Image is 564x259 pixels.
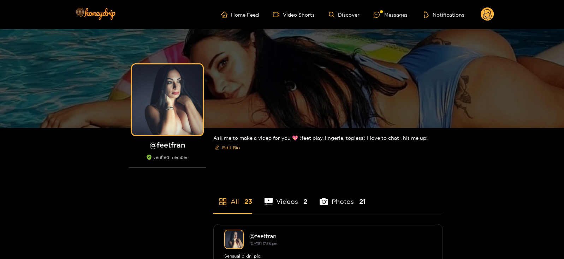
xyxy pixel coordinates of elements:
h1: @ feetfran [129,140,206,149]
button: Notifications [422,11,467,18]
span: 23 [244,197,252,206]
span: 21 [359,197,366,206]
img: feetfran [224,230,244,249]
li: All [213,181,252,213]
div: Ask me to make a video for you 💖 (feet play, lingerie, topless) I love to chat , hit me up! [213,128,443,159]
span: home [221,11,231,18]
span: 2 [303,197,307,206]
a: Discover [329,12,360,18]
div: @ feetfran [249,233,432,239]
a: Home Feed [221,11,259,18]
div: Messages [374,11,408,19]
button: editEdit Bio [213,142,241,153]
li: Photos [320,181,366,213]
li: Videos [265,181,308,213]
span: edit [215,145,219,150]
span: Edit Bio [222,144,240,151]
span: appstore [219,197,227,206]
small: [DATE] 17:36 pm [249,242,277,246]
div: verified member [129,155,206,168]
span: video-camera [273,11,283,18]
a: Video Shorts [273,11,315,18]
